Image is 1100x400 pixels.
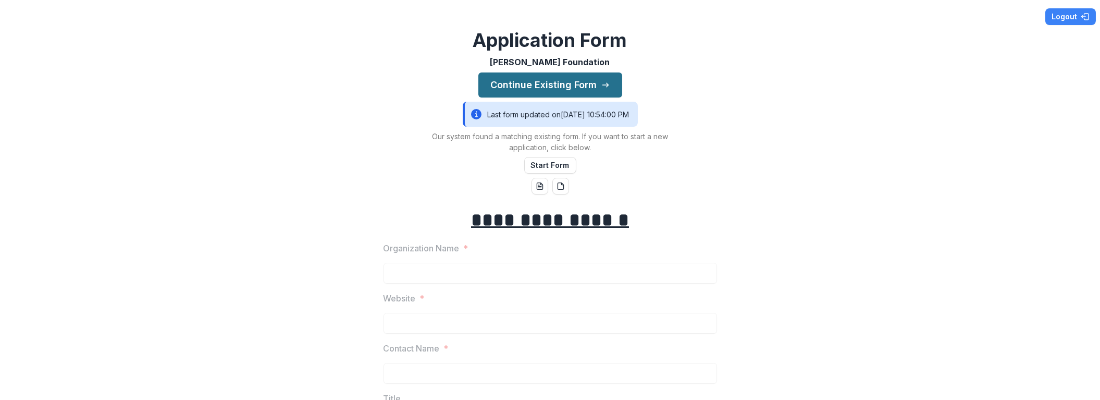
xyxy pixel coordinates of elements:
h2: Application Form [473,29,627,52]
p: Our system found a matching existing form. If you want to start a new application, click below. [420,131,681,153]
button: Continue Existing Form [478,72,622,98]
p: Contact Name [384,342,440,355]
div: Last form updated on [DATE] 10:54:00 PM [463,102,638,127]
button: Logout [1045,8,1096,25]
p: Organization Name [384,242,460,254]
p: [PERSON_NAME] Foundation [490,56,610,68]
button: word-download [532,178,548,195]
button: Start Form [524,157,576,174]
button: pdf-download [552,178,569,195]
p: Website [384,292,416,305]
